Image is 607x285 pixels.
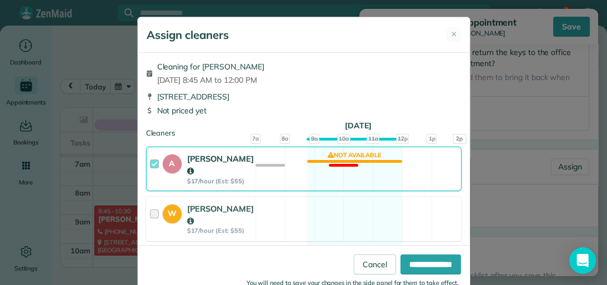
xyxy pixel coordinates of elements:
span: [DATE] 8:45 AM to 12:00 PM [157,74,264,86]
strong: $17/hour (Est: $55) [187,177,254,185]
strong: $17/hour (Est: $55) [187,227,254,234]
span: Cleaning for [PERSON_NAME] [157,61,264,72]
a: Cancel [354,254,396,274]
div: Cleaners [146,128,461,131]
span: ✕ [451,29,457,40]
strong: [PERSON_NAME] [187,153,254,176]
div: [STREET_ADDRESS] [146,91,461,102]
strong: W [163,204,182,219]
strong: [PERSON_NAME] [187,203,254,226]
div: Not priced yet [146,105,461,116]
div: Open Intercom Messenger [569,247,596,274]
h5: Assign cleaners [147,27,229,43]
strong: A [163,154,182,169]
